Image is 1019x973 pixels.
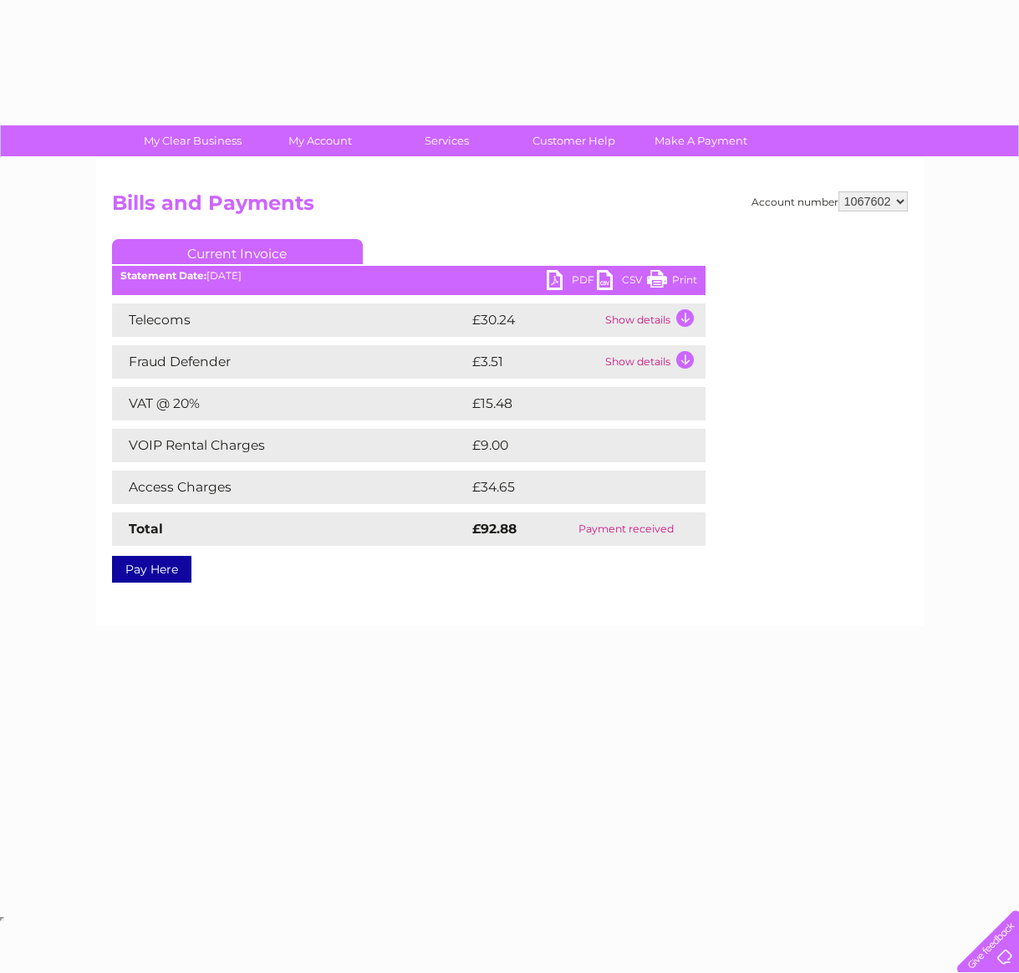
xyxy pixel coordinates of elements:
td: Show details [601,345,706,379]
a: PDF [547,270,597,294]
td: VOIP Rental Charges [112,429,468,462]
strong: £92.88 [472,521,517,537]
td: £34.65 [468,471,672,504]
a: Customer Help [505,125,643,156]
td: Show details [601,303,706,337]
div: Account number [752,191,908,211]
a: Make A Payment [632,125,770,156]
a: Current Invoice [112,239,363,264]
td: £9.00 [468,429,668,462]
td: Telecoms [112,303,468,337]
td: Payment received [548,512,705,546]
a: Pay Here [112,556,191,583]
h2: Bills and Payments [112,191,908,223]
td: £30.24 [468,303,601,337]
td: Fraud Defender [112,345,468,379]
a: Services [378,125,516,156]
strong: Total [129,521,163,537]
a: My Clear Business [124,125,262,156]
td: Access Charges [112,471,468,504]
a: CSV [597,270,647,294]
td: VAT @ 20% [112,387,468,420]
a: My Account [251,125,389,156]
td: £15.48 [468,387,670,420]
b: Statement Date: [120,269,206,282]
a: Print [647,270,697,294]
td: £3.51 [468,345,601,379]
div: [DATE] [112,270,706,282]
